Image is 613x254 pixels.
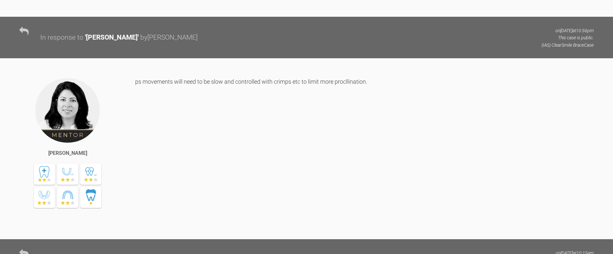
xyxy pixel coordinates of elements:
[48,149,87,157] div: [PERSON_NAME]
[40,32,83,43] div: In response to
[542,34,594,41] p: This case is public.
[542,42,594,49] p: (IAS) ClearSmile Brace Case
[35,78,100,143] img: Hooria Olsen
[542,27,594,34] p: on [DATE] at 10:56pm
[85,32,139,43] div: ' [PERSON_NAME] '
[135,78,594,230] div: ps movements will need to be slow and controlled with crimps etc to limit more procllination.
[140,32,198,43] div: by [PERSON_NAME]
